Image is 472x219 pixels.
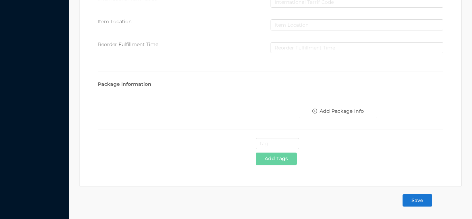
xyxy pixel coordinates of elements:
button: icon: plus-circle-oAdd Package Info [299,105,377,118]
input: Reorder Fulfillment Time [271,42,443,53]
input: Item Location [271,19,443,30]
button: Save [403,194,432,207]
input: tag [256,138,300,149]
div: Reorder Fulfillment Time [98,41,271,48]
div: Package Information [98,81,443,88]
div: Item Location [98,18,271,25]
button: Add Tags [256,153,297,165]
